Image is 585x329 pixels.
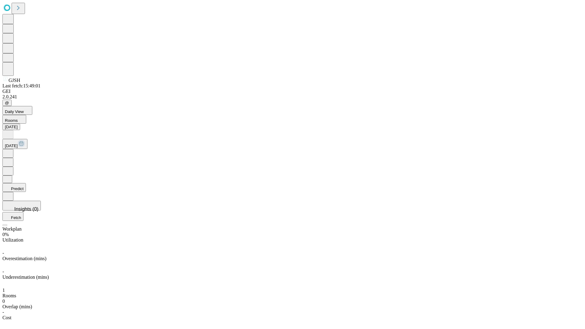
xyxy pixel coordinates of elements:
[2,310,4,315] span: -
[2,201,41,210] button: Insights (0)
[2,183,26,192] button: Predict
[5,143,18,148] span: [DATE]
[2,315,11,320] span: Cost
[5,118,18,123] span: Rooms
[2,274,49,280] span: Underestimation (mins)
[2,304,32,309] span: Overlap (mins)
[2,288,5,293] span: 1
[2,269,4,274] span: -
[2,100,12,106] button: @
[2,250,4,256] span: -
[2,232,9,237] span: 0%
[2,124,20,130] button: [DATE]
[5,109,24,114] span: Daily View
[2,299,5,304] span: 0
[2,212,23,221] button: Fetch
[2,139,27,149] button: [DATE]
[5,101,9,105] span: @
[2,83,41,88] span: Last fetch: 15:49:01
[2,106,32,115] button: Daily View
[14,207,38,212] span: Insights (0)
[2,115,26,124] button: Rooms
[2,237,23,242] span: Utilization
[2,293,16,298] span: Rooms
[9,78,20,83] span: GJSH
[2,89,583,94] div: GEI
[2,94,583,100] div: 2.0.241
[2,226,22,232] span: Workplan
[2,256,46,261] span: Overestimation (mins)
